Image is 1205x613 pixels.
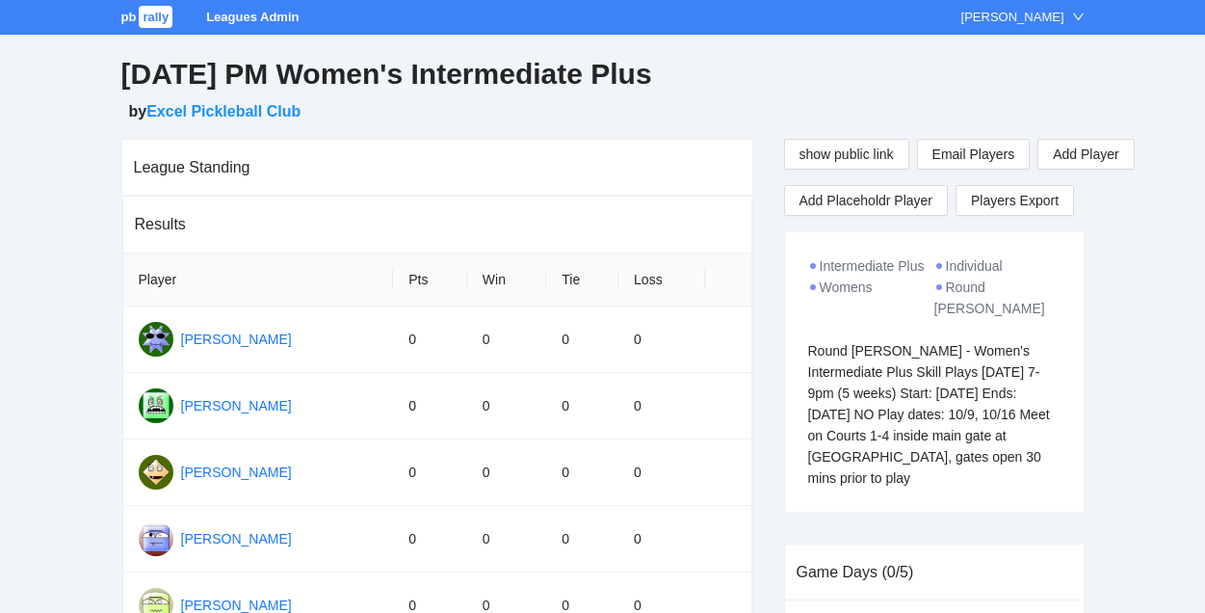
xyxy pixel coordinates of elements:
h2: [DATE] PM Women's Intermediate Plus [121,55,1085,94]
td: 0 [467,506,546,573]
td: 0 [393,440,467,506]
span: Womens [820,280,873,295]
span: Email Players [932,144,1015,165]
img: Gravatar for beata karczewski@gmail.com [139,322,173,357]
th: Pts [393,253,467,306]
span: Individual [946,258,1003,274]
span: Intermediate Plus [820,258,925,274]
img: Gravatar for ciara clark@gmail.com [139,521,173,556]
a: [PERSON_NAME] [181,332,292,347]
td: 0 [618,506,705,573]
td: 0 [546,373,618,440]
span: rally [139,6,172,28]
a: [PERSON_NAME] [181,598,292,613]
td: 0 [467,306,546,373]
span: pb [121,10,137,24]
span: down [1072,11,1085,23]
td: 0 [546,306,618,373]
td: 0 [467,373,546,440]
td: 0 [393,306,467,373]
button: Email Players [917,139,1031,170]
th: Tie [546,253,618,306]
td: 0 [546,440,618,506]
div: Results [135,197,740,252]
img: Gravatar for charlotte redding@gmail.com [139,455,173,490]
td: 0 [467,440,546,506]
span: Players Export [971,186,1059,215]
span: Add Placeholdr Player [799,190,933,211]
th: Win [467,253,546,306]
span: show public link [799,144,894,165]
img: Gravatar for bridget tuioti@gmail.com [139,388,173,423]
td: 0 [546,506,618,573]
th: Player [123,253,394,306]
a: Excel Pickleball Club [146,103,301,120]
div: [PERSON_NAME] [961,8,1064,27]
td: 0 [393,506,467,573]
div: Game Days (0/5) [797,545,1072,600]
a: [PERSON_NAME] [181,398,292,413]
a: [PERSON_NAME] [181,465,292,480]
button: show public link [784,139,909,170]
div: League Standing [134,140,741,195]
td: 0 [393,373,467,440]
a: Players Export [956,185,1074,216]
a: pbrally [121,10,176,24]
span: Add Player [1053,144,1118,165]
th: Loss [618,253,705,306]
a: Leagues Admin [206,10,299,24]
a: [PERSON_NAME] [181,531,292,546]
div: Round [PERSON_NAME] - Women's Intermediate Plus Skill Plays [DATE] 7-9pm (5 weeks) Start: [DATE] ... [808,340,1061,489]
h5: by [129,100,1085,123]
td: 0 [618,373,705,440]
td: 0 [618,440,705,506]
td: 0 [618,306,705,373]
button: Add Placeholdr Player [784,185,949,216]
button: Add Player [1037,139,1134,170]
